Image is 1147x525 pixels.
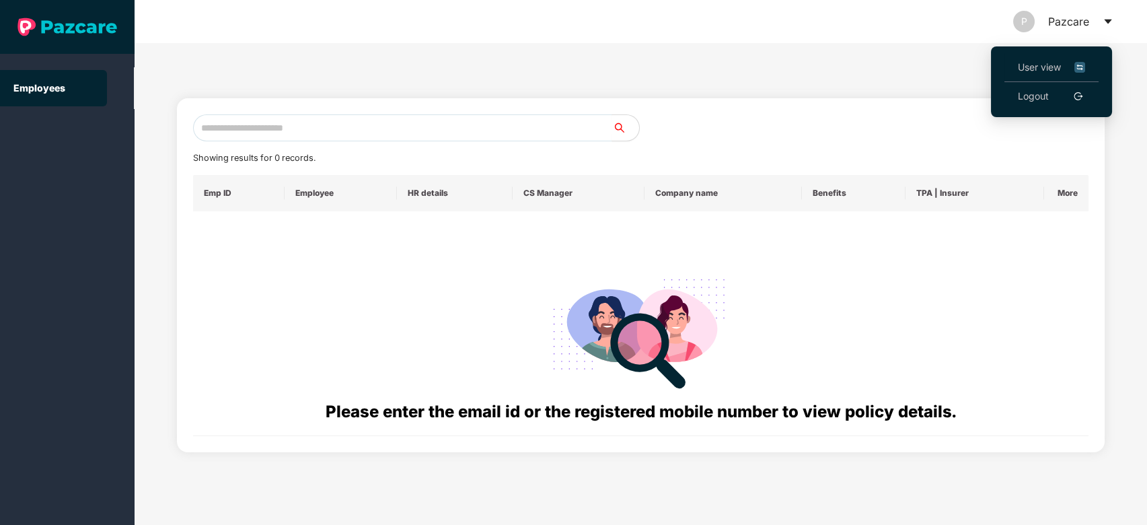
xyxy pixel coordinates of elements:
[612,114,640,141] button: search
[644,175,802,211] th: Company name
[1074,60,1085,75] img: svg+xml;base64,PHN2ZyB4bWxucz0iaHR0cDovL3d3dy53My5vcmcvMjAwMC9zdmciIHdpZHRoPSIxNiIgaGVpZ2h0PSIxNi...
[612,123,639,133] span: search
[326,402,956,421] span: Please enter the email id or the registered mobile number to view policy details.
[1044,175,1089,211] th: More
[1018,60,1085,75] span: User view
[193,175,285,211] th: Emp ID
[544,262,737,399] img: svg+xml;base64,PHN2ZyB4bWxucz0iaHR0cDovL3d3dy53My5vcmcvMjAwMC9zdmciIHdpZHRoPSIyODgiIGhlaWdodD0iMj...
[397,175,513,211] th: HR details
[1018,89,1049,104] a: Logout
[513,175,644,211] th: CS Manager
[193,153,316,163] span: Showing results for 0 records.
[1021,11,1027,32] span: P
[905,175,1044,211] th: TPA | Insurer
[1103,16,1113,27] span: caret-down
[802,175,905,211] th: Benefits
[285,175,397,211] th: Employee
[13,82,65,94] a: Employees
